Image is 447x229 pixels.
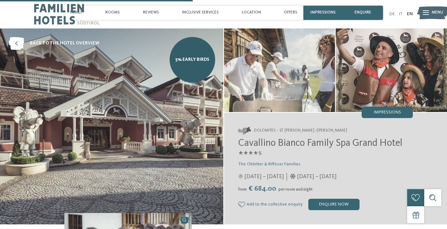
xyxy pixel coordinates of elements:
[278,187,313,192] span: per room and night
[374,110,401,115] span: Impressions
[336,28,447,112] img: The family hotel in St. Ulrich in Val Gardena/Gröden for being perfectly happy
[170,37,215,82] a: 5% Early Birds
[224,28,335,112] img: The family hotel in St. Ulrich in Val Gardena/Gröden for being perfectly happy
[290,174,296,179] i: Opening times in winter
[30,40,99,47] span: back to the hotel overview
[245,173,284,181] span: [DATE] – [DATE]
[432,10,443,16] span: Menu
[248,185,278,192] span: € 684.00
[407,12,413,16] a: EN
[246,202,303,207] span: Add to the collective enquiry
[308,199,360,210] div: enquire now
[238,162,300,166] span: The Obletter & Riffeser Families
[389,12,395,16] a: DE
[254,128,347,134] span: Dolomites – St. [PERSON_NAME] /[PERSON_NAME]
[238,174,243,179] i: Opening times in summer
[297,173,336,181] span: [DATE] – [DATE]
[9,37,99,50] a: back to the hotel overview
[238,187,247,192] span: from
[175,57,209,63] span: 5% Early Birds
[399,12,403,16] a: IT
[238,138,403,160] span: Cavallino Bianco Family Spa Grand Hotel ****ˢ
